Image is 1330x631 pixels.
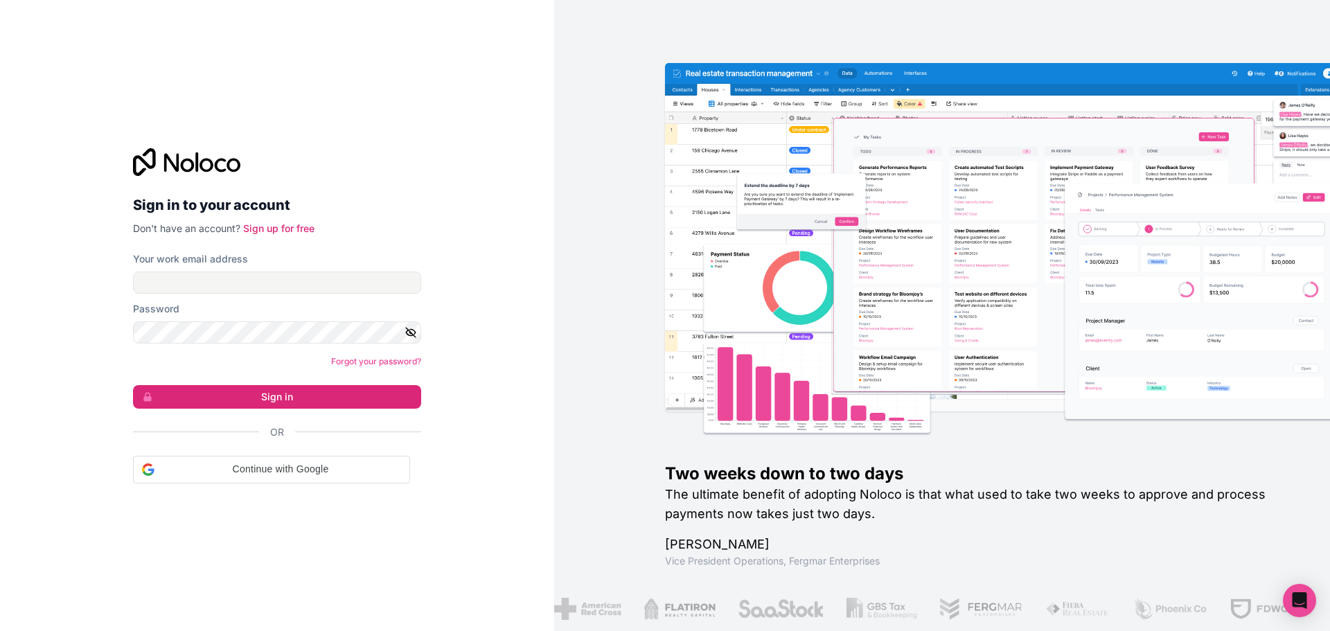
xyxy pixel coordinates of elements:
span: Don't have an account? [133,222,240,234]
div: Open Intercom Messenger [1283,584,1316,617]
img: /assets/saastock-C6Zbiodz.png [737,598,824,620]
img: /assets/fiera-fwj2N5v4.png [1045,598,1110,620]
label: Password [133,302,179,316]
a: Forgot your password? [331,356,421,366]
img: /assets/phoenix-BREaitsQ.png [1133,598,1207,620]
label: Your work email address [133,252,248,266]
a: Sign up for free [243,222,314,234]
img: /assets/american-red-cross-BAupjrZR.png [554,598,621,620]
h1: Two weeks down to two days [665,463,1286,485]
input: Email address [133,272,421,294]
button: Sign in [133,385,421,409]
span: Or [270,425,284,439]
h1: [PERSON_NAME] [665,535,1286,554]
h2: Sign in to your account [133,193,421,217]
input: Password [133,321,421,344]
img: /assets/fdworks-Bi04fVtw.png [1229,598,1310,620]
img: /assets/flatiron-C8eUkumj.png [644,598,716,620]
h2: The ultimate benefit of adopting Noloco is that what used to take two weeks to approve and proces... [665,485,1286,524]
img: /assets/gbstax-C-GtDUiK.png [846,598,917,620]
h1: Vice President Operations , Fergmar Enterprises [665,554,1286,568]
div: Continue with Google [133,456,410,483]
span: Continue with Google [160,462,401,477]
img: /assets/fergmar-CudnrXN5.png [939,598,1023,620]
